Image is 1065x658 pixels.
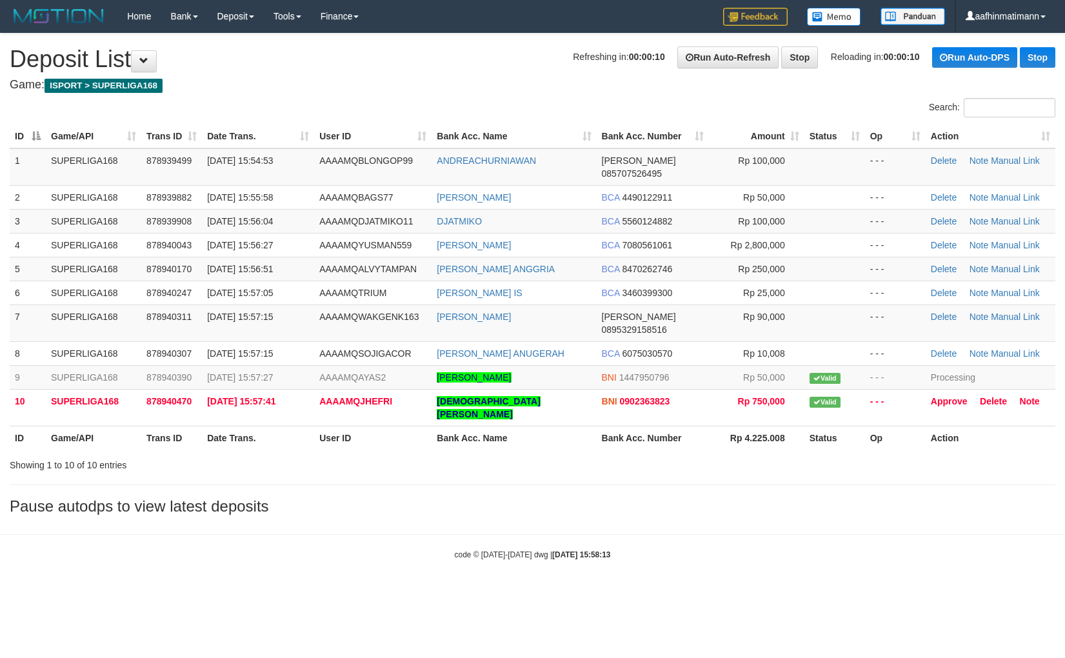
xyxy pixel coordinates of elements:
th: Bank Acc. Name [432,426,596,450]
td: 2 [10,185,46,209]
a: Delete [980,396,1007,406]
a: [PERSON_NAME] [437,240,511,250]
a: Note [970,192,989,203]
th: Status [804,426,865,450]
td: - - - [865,148,926,186]
td: SUPERLIGA168 [46,257,141,281]
td: SUPERLIGA168 [46,209,141,233]
span: [DATE] 15:57:15 [207,348,273,359]
th: Amount: activate to sort column ascending [709,125,804,148]
span: Copy 085707526495 to clipboard [602,168,662,179]
span: AAAAMQBAGS77 [319,192,393,203]
strong: 00:00:10 [629,52,665,62]
span: [PERSON_NAME] [602,155,676,166]
h4: Game: [10,79,1055,92]
td: - - - [865,233,926,257]
span: [DATE] 15:57:05 [207,288,273,298]
span: [DATE] 15:57:15 [207,312,273,322]
a: [PERSON_NAME] [437,192,511,203]
a: Stop [781,46,818,68]
a: [PERSON_NAME] IS [437,288,522,298]
img: MOTION_logo.png [10,6,108,26]
td: - - - [865,185,926,209]
th: Op [865,426,926,450]
td: SUPERLIGA168 [46,341,141,365]
span: AAAAMQALVYTAMPAN [319,264,417,274]
span: 878940247 [146,288,192,298]
a: Delete [931,240,957,250]
a: Manual Link [991,192,1040,203]
span: [DATE] 15:56:04 [207,216,273,226]
span: Rp 10,008 [743,348,785,359]
a: [DEMOGRAPHIC_DATA] [PERSON_NAME] [437,396,540,419]
h1: Deposit List [10,46,1055,72]
a: Manual Link [991,312,1040,322]
td: 8 [10,341,46,365]
th: User ID: activate to sort column ascending [314,125,432,148]
span: AAAAMQYUSMAN559 [319,240,412,250]
span: [PERSON_NAME] [602,312,676,322]
td: SUPERLIGA168 [46,185,141,209]
span: Rp 50,000 [743,372,785,383]
span: 878939908 [146,216,192,226]
img: panduan.png [881,8,945,25]
span: [DATE] 15:56:51 [207,264,273,274]
a: Note [970,312,989,322]
span: 878940043 [146,240,192,250]
a: Manual Link [991,155,1040,166]
img: Button%20Memo.svg [807,8,861,26]
span: 878940470 [146,396,192,406]
a: Note [970,155,989,166]
span: Rp 25,000 [743,288,785,298]
div: Showing 1 to 10 of 10 entries [10,454,434,472]
span: Copy 4490122911 to clipboard [622,192,672,203]
span: AAAAMQJHEFRI [319,396,392,406]
span: [DATE] 15:54:53 [207,155,273,166]
span: Valid transaction [810,373,841,384]
td: - - - [865,257,926,281]
span: Copy 5560124882 to clipboard [622,216,672,226]
a: Manual Link [991,288,1040,298]
td: - - - [865,341,926,365]
span: BCA [602,348,620,359]
td: 10 [10,389,46,426]
span: Rp 250,000 [738,264,784,274]
th: Bank Acc. Number [597,426,709,450]
th: ID [10,426,46,450]
th: Trans ID [141,426,202,450]
a: DJATMIKO [437,216,482,226]
span: AAAAMQSOJIGACOR [319,348,411,359]
th: Game/API [46,426,141,450]
td: Processing [926,365,1055,389]
span: BNI [602,372,617,383]
a: Delete [931,192,957,203]
th: Op: activate to sort column ascending [865,125,926,148]
a: Run Auto-DPS [932,47,1017,68]
span: [DATE] 15:55:58 [207,192,273,203]
td: SUPERLIGA168 [46,281,141,304]
td: - - - [865,365,926,389]
span: BCA [602,192,620,203]
span: Copy 0895329158516 to clipboard [602,324,667,335]
a: Delete [931,348,957,359]
h3: Pause autodps to view latest deposits [10,498,1055,515]
a: [PERSON_NAME] [437,312,511,322]
td: 9 [10,365,46,389]
a: Delete [931,155,957,166]
a: Manual Link [991,240,1040,250]
img: Feedback.jpg [723,8,788,26]
span: Copy 8470262746 to clipboard [622,264,672,274]
th: Bank Acc. Name: activate to sort column ascending [432,125,596,148]
td: - - - [865,209,926,233]
span: [DATE] 15:56:27 [207,240,273,250]
th: Date Trans.: activate to sort column ascending [202,125,314,148]
a: Delete [931,312,957,322]
span: 878939882 [146,192,192,203]
td: SUPERLIGA168 [46,365,141,389]
a: Note [970,240,989,250]
th: ID: activate to sort column descending [10,125,46,148]
span: [DATE] 15:57:27 [207,372,273,383]
span: BCA [602,216,620,226]
span: Rp 750,000 [738,396,785,406]
span: Rp 100,000 [738,155,784,166]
